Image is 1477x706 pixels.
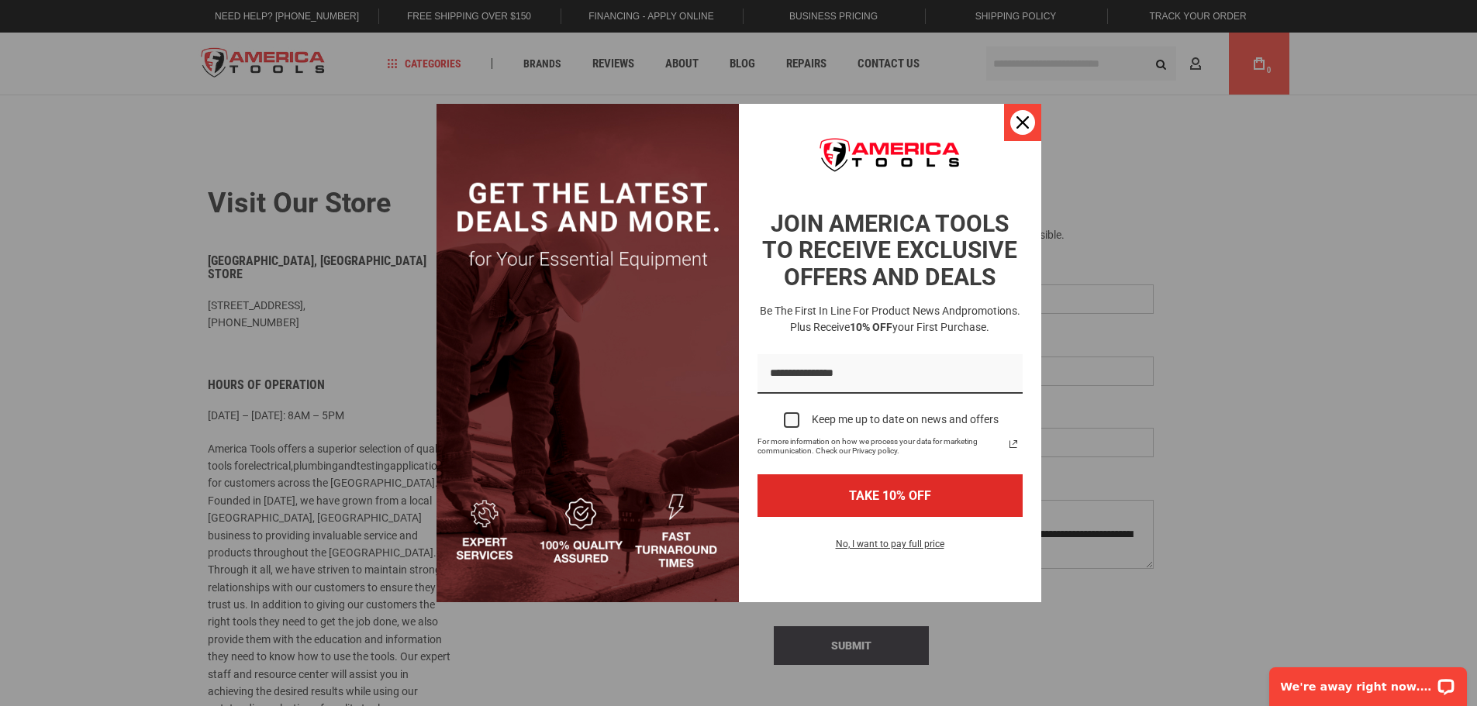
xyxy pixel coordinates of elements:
[850,321,892,333] strong: 10% OFF
[1259,657,1477,706] iframe: LiveChat chat widget
[754,303,1026,336] h3: Be the first in line for product news and
[757,437,1004,456] span: For more information on how we process your data for marketing communication. Check our Privacy p...
[823,536,957,562] button: No, I want to pay full price
[1004,435,1023,453] a: Read our Privacy Policy
[757,474,1023,517] button: TAKE 10% OFF
[812,413,999,426] div: Keep me up to date on news and offers
[1016,116,1029,129] svg: close icon
[757,354,1023,394] input: Email field
[762,210,1017,291] strong: JOIN AMERICA TOOLS TO RECEIVE EXCLUSIVE OFFERS AND DEALS
[1004,104,1041,141] button: Close
[1004,435,1023,453] svg: link icon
